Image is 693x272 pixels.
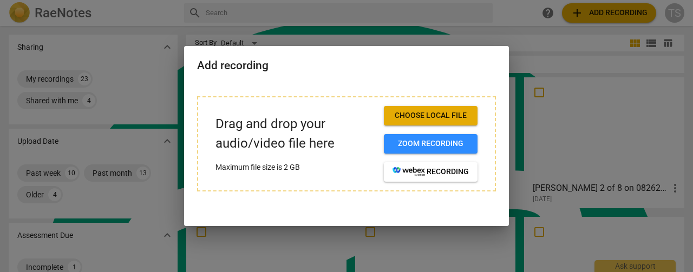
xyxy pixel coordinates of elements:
[393,167,469,177] span: recording
[384,134,478,154] button: Zoom recording
[384,106,478,125] button: Choose local file
[393,138,469,149] span: Zoom recording
[384,162,478,182] button: recording
[197,59,496,72] h2: Add recording
[215,162,375,173] p: Maximum file size is 2 GB
[393,110,469,121] span: Choose local file
[215,115,375,152] p: Drag and drop your audio/video file here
